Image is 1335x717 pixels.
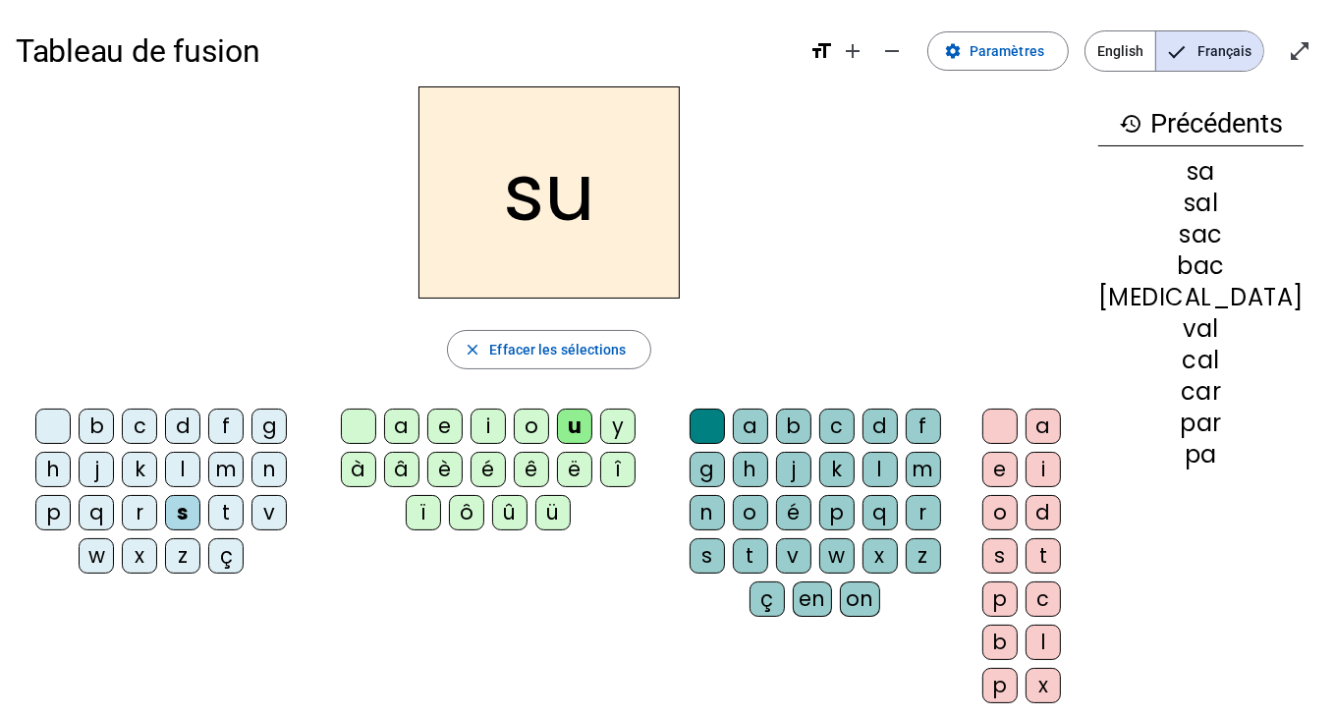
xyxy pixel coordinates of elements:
div: a [384,409,419,444]
div: g [251,409,287,444]
div: n [690,495,725,530]
div: p [982,668,1018,703]
div: q [79,495,114,530]
h2: su [418,86,680,299]
div: ç [208,538,244,574]
div: sal [1098,192,1304,215]
div: t [1026,538,1061,574]
div: en [793,581,832,617]
span: English [1085,31,1155,71]
div: j [79,452,114,487]
div: l [165,452,200,487]
h1: Tableau de fusion [16,20,794,83]
div: a [733,409,768,444]
div: cal [1098,349,1304,372]
mat-icon: close [464,341,481,358]
div: c [122,409,157,444]
div: f [906,409,941,444]
mat-icon: format_size [809,39,833,63]
div: u [557,409,592,444]
div: z [165,538,200,574]
div: î [600,452,636,487]
div: sac [1098,223,1304,247]
div: d [165,409,200,444]
mat-icon: remove [880,39,904,63]
div: [MEDICAL_DATA] [1098,286,1304,309]
div: ë [557,452,592,487]
div: v [776,538,811,574]
div: s [982,538,1018,574]
div: c [1026,581,1061,617]
div: é [471,452,506,487]
div: t [733,538,768,574]
div: k [819,452,855,487]
div: y [600,409,636,444]
div: ô [449,495,484,530]
div: b [79,409,114,444]
div: d [1026,495,1061,530]
div: n [251,452,287,487]
button: Augmenter la taille de la police [833,31,872,71]
span: Français [1156,31,1263,71]
div: e [427,409,463,444]
mat-icon: open_in_full [1288,39,1311,63]
div: c [819,409,855,444]
div: sa [1098,160,1304,184]
button: Paramètres [927,31,1069,71]
div: m [208,452,244,487]
div: l [1026,625,1061,660]
div: v [251,495,287,530]
div: e [982,452,1018,487]
div: r [122,495,157,530]
div: h [733,452,768,487]
mat-icon: history [1119,112,1142,136]
div: m [906,452,941,487]
div: x [862,538,898,574]
div: ü [535,495,571,530]
div: à [341,452,376,487]
div: k [122,452,157,487]
div: b [982,625,1018,660]
div: s [165,495,200,530]
div: val [1098,317,1304,341]
button: Diminuer la taille de la police [872,31,912,71]
div: pa [1098,443,1304,467]
div: r [906,495,941,530]
div: i [471,409,506,444]
div: o [733,495,768,530]
div: o [982,495,1018,530]
div: w [79,538,114,574]
span: Effacer les sélections [489,338,626,361]
div: p [819,495,855,530]
mat-icon: add [841,39,864,63]
button: Entrer en plein écran [1280,31,1319,71]
div: g [690,452,725,487]
div: w [819,538,855,574]
div: l [862,452,898,487]
div: ï [406,495,441,530]
div: x [122,538,157,574]
div: j [776,452,811,487]
div: h [35,452,71,487]
div: è [427,452,463,487]
div: d [862,409,898,444]
div: p [35,495,71,530]
div: â [384,452,419,487]
div: on [840,581,880,617]
h3: Précédents [1098,102,1304,146]
div: o [514,409,549,444]
div: ê [514,452,549,487]
div: par [1098,412,1304,435]
div: t [208,495,244,530]
div: car [1098,380,1304,404]
mat-icon: settings [944,42,962,60]
div: s [690,538,725,574]
div: ç [750,581,785,617]
div: x [1026,668,1061,703]
div: q [862,495,898,530]
div: û [492,495,528,530]
div: z [906,538,941,574]
button: Effacer les sélections [447,330,650,369]
div: a [1026,409,1061,444]
div: p [982,581,1018,617]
